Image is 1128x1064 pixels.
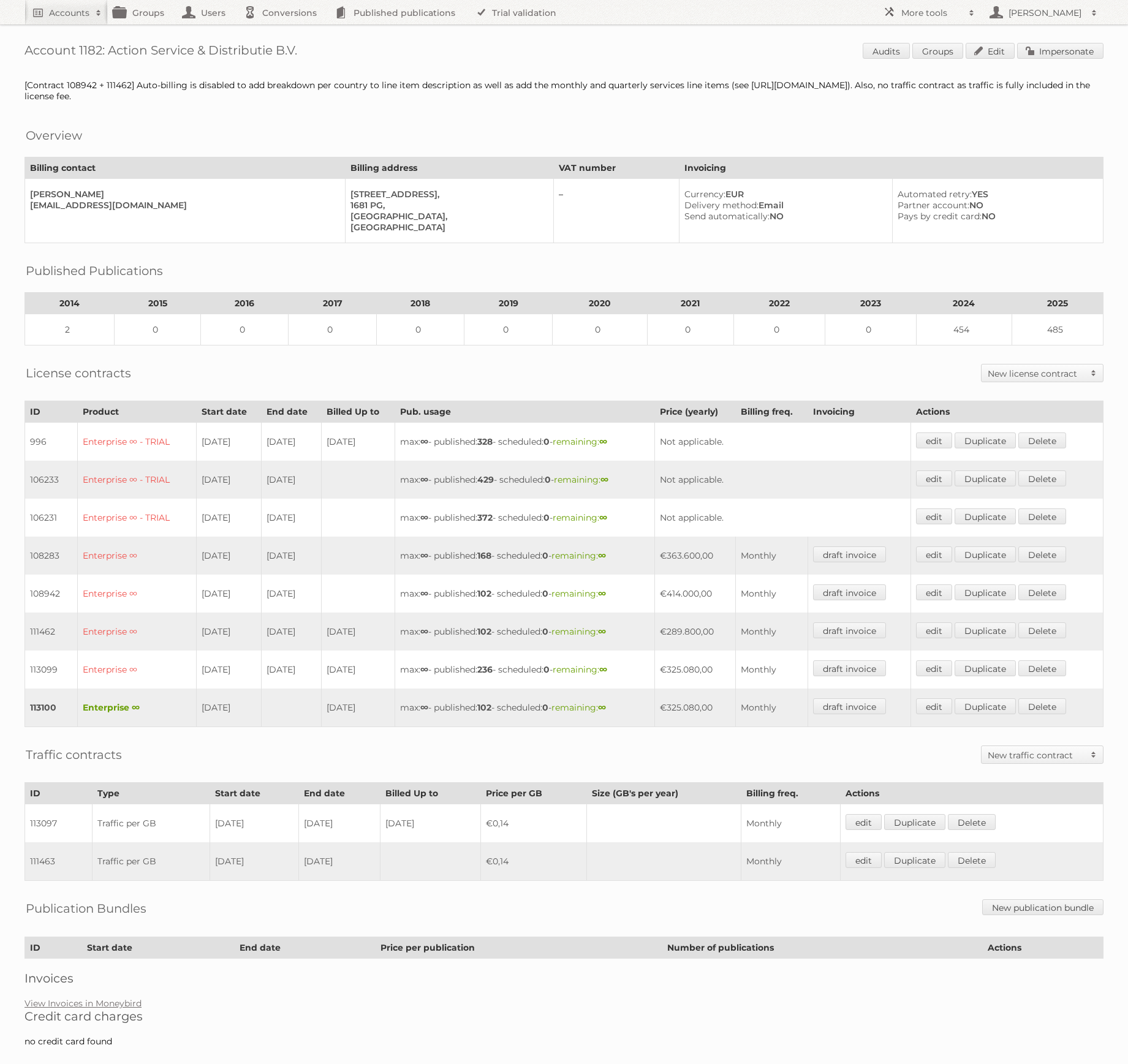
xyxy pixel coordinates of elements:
strong: 429 [477,474,494,485]
th: 2017 [289,293,376,314]
div: NO [898,211,1093,222]
td: max: - published: - scheduled: - [395,575,655,613]
div: [Contract 108942 + 111462] Auto-billing is disabled to add breakdown per country to line item des... [25,80,1103,102]
td: Monthly [741,804,840,843]
span: Toggle [1084,746,1103,763]
a: Duplicate [884,852,945,868]
td: Monthly [735,689,808,727]
td: 108942 [25,575,78,613]
td: max: - published: - scheduled: - [395,499,655,537]
a: New license contract [982,364,1103,382]
a: Delete [948,814,996,830]
td: €325.080,00 [655,651,735,689]
a: Delete [1018,584,1066,600]
a: draft invoice [813,584,886,600]
td: 0 [376,314,464,345]
a: Delete [1018,470,1066,486]
td: 0 [648,314,734,345]
span: remaining: [551,588,606,599]
td: [DATE] [197,499,262,537]
td: €0,14 [481,804,587,843]
span: remaining: [553,664,607,675]
th: Price (yearly) [655,401,735,423]
strong: 102 [477,702,491,713]
strong: 0 [543,512,550,523]
th: 2023 [825,293,917,314]
a: Duplicate [955,622,1016,638]
th: Start date [210,783,299,804]
th: ID [25,401,78,423]
td: 485 [1012,314,1103,345]
a: New publication bundle [982,899,1103,915]
td: [DATE] [262,651,322,689]
td: €325.080,00 [655,689,735,727]
strong: ∞ [598,702,606,713]
strong: 168 [477,550,491,561]
td: 113097 [25,804,93,843]
strong: 102 [477,626,491,637]
th: 2021 [648,293,734,314]
strong: 0 [542,588,548,599]
h2: Overview [26,126,82,145]
th: Size (GB's per year) [587,783,741,804]
strong: 372 [477,512,493,523]
td: 111462 [25,613,78,651]
td: [DATE] [262,575,322,613]
a: Duplicate [955,470,1016,486]
strong: 328 [477,436,493,447]
td: [DATE] [298,842,380,881]
a: Duplicate [955,698,1016,714]
h2: More tools [901,7,963,19]
strong: ∞ [420,702,428,713]
th: 2022 [733,293,825,314]
td: [DATE] [210,842,299,881]
th: Invoicing [679,157,1103,179]
a: edit [916,508,952,524]
a: Duplicate [955,432,1016,448]
td: Monthly [735,651,808,689]
td: Traffic per GB [92,804,210,843]
td: [DATE] [197,537,262,575]
td: Enterprise ∞ [78,575,197,613]
a: Duplicate [955,508,1016,524]
a: Delete [1018,622,1066,638]
th: Actions [840,783,1103,804]
strong: ∞ [420,664,428,675]
th: 2025 [1012,293,1103,314]
a: Duplicate [955,546,1016,562]
a: edit [846,852,882,868]
strong: 0 [542,550,548,561]
td: 996 [25,423,78,461]
a: Delete [1018,698,1066,714]
span: remaining: [553,436,607,447]
td: 0 [289,314,376,345]
th: Price per publication [376,937,662,959]
td: [DATE] [197,651,262,689]
div: [GEOGRAPHIC_DATA], [350,211,543,222]
th: Actions [910,401,1103,423]
div: 1681 PG, [350,200,543,211]
td: [DATE] [298,804,380,843]
th: Actions [982,937,1103,959]
td: [DATE] [210,804,299,843]
strong: ∞ [598,588,606,599]
td: max: - published: - scheduled: - [395,423,655,461]
td: Not applicable. [655,499,911,537]
td: 2 [25,314,115,345]
td: 0 [552,314,647,345]
td: Enterprise ∞ [78,689,197,727]
strong: ∞ [599,664,607,675]
th: End date [235,937,376,959]
h2: New traffic contract [988,749,1084,761]
a: Delete [1018,546,1066,562]
th: Start date [82,937,235,959]
th: VAT number [554,157,679,179]
h2: License contracts [26,364,131,382]
span: remaining: [554,474,608,485]
td: [DATE] [321,651,395,689]
span: Partner account: [898,200,969,211]
td: Enterprise ∞ [78,537,197,575]
div: EUR [684,189,882,200]
span: Send automatically: [684,211,770,222]
strong: 0 [543,664,550,675]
